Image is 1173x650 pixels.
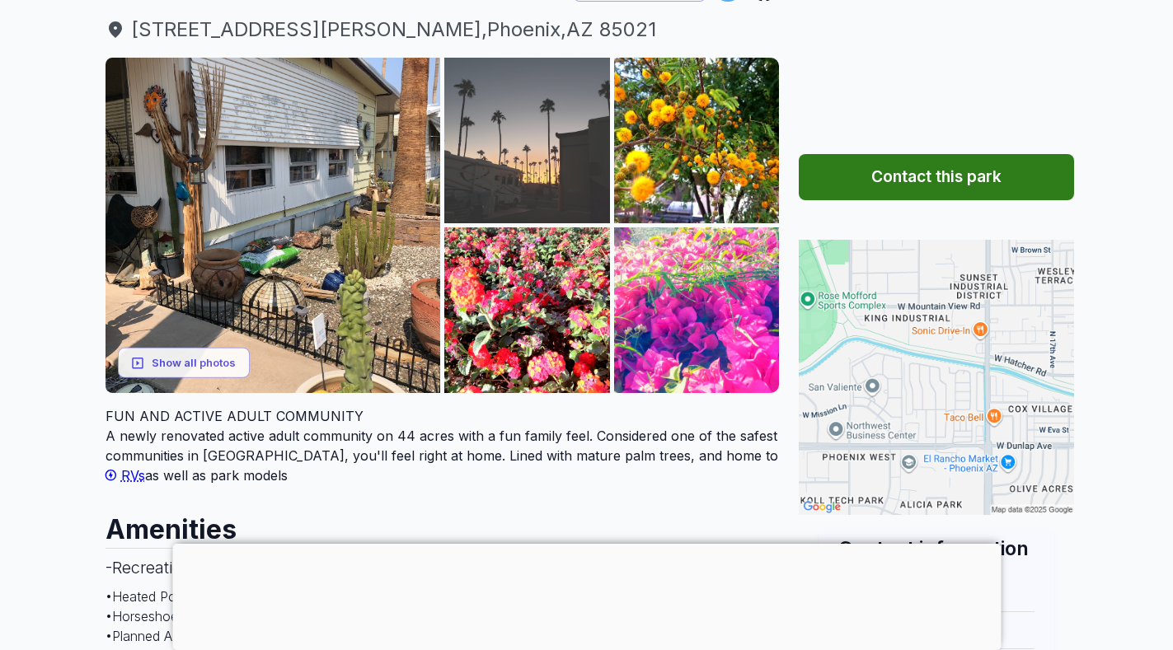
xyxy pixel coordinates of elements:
[121,467,145,484] span: RVs
[106,15,780,44] a: [STREET_ADDRESS][PERSON_NAME],Phoenix,AZ 85021
[172,544,1001,646] iframe: Advertisement
[614,58,780,223] img: AM5lPC-HMQHjIDwTwYfKlVHgsyr2SAxeEb1mqUM-1pEmBFWt8TrOEVHsBanTaOtCToEDlH9DgLkcEKSg_VGW6PUDhtqi3AfBl...
[106,15,780,44] span: [STREET_ADDRESS][PERSON_NAME] , Phoenix , AZ 85021
[118,348,250,378] button: Show all photos
[444,58,610,223] img: AM5lPC8N3WtPKKnD-HlAfkSY9xBQDO_hWZ4OMiShH-FGLcRhMyRf2Wq_dJoK_8NAAlVQiK69dg_zUjenTjz_2bU2kt4YNmhrD...
[614,227,780,393] img: AM5lPC-fcsYy9Ei4WrZrY0L4YFpcEYfbeuwm0CSAKzouyPWL6Fxqav8OhIR9xVsCIr4bV-xJMYais900S2YXTMua-6IsC1PvV...
[799,154,1074,200] button: Contact this park
[838,535,1035,562] h2: Contact information
[106,628,217,644] span: • Planned Activities
[106,498,780,548] h2: Amenities
[106,58,441,393] img: AM5lPC-QIotSDql7UouubM7bJ6Q4R2tDQ-rFTUXL_5vUNCD7e1pyO6VRsgcbKCYHL_m3RA0YsUtisZpvTvuDMXi3JAq4u2gik...
[106,608,185,624] span: • Horseshoes
[106,467,145,484] a: RVs
[106,548,780,587] h3: - Recreational Facilities
[106,588,187,605] span: • Heated Pool
[106,406,780,485] div: A newly renovated active adult community on 44 acres with a fun family feel. Considered one of th...
[444,227,610,393] img: AM5lPC9qTLvOM7D38wIxVfgMk7q50s2DsRomLGf9aoo9ve1Cs0SahoLqqJnEGay17_TLPfe2jZew70B4nIF7FO8x8W_CRUs5g...
[106,408,364,424] span: FUN AND ACTIVE ADULT COMMUNITY
[799,240,1074,515] img: Map for Royal Palm RV Resort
